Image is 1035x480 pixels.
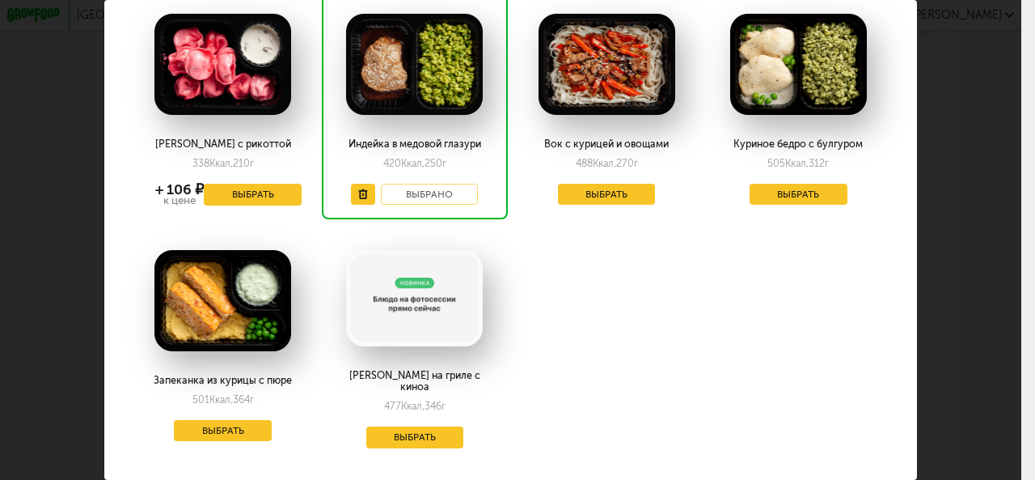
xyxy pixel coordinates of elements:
button: Выбрать [366,427,464,448]
img: big_tsROXB5P9kwqKV4s.png [154,14,291,114]
div: 488 270 [576,157,638,169]
img: big_BZtb2hnABZbDWl1Q.png [346,14,483,114]
span: г [825,157,829,169]
span: г [250,393,254,406]
div: 505 312 [767,157,829,169]
span: Ккал, [209,393,233,406]
img: big_3p7Sl9ZsbvRH9M43.png [539,14,675,114]
span: г [250,157,254,169]
div: [PERSON_NAME] на гриле с киноа [336,370,493,393]
button: Выбрать [204,184,302,206]
span: Ккал, [593,157,616,169]
img: big_XVkTC3FBYXOheKHU.png [154,250,291,350]
button: Выбрать [558,184,656,206]
img: big_noimage.png [346,250,483,346]
div: + 106 ₽ [155,184,204,195]
span: Ккал, [401,400,425,412]
div: к цене [155,195,204,206]
div: Вок с курицей и овощами [528,138,686,150]
span: г [634,157,638,169]
button: Выбрать [750,184,847,206]
img: big_HiiCm5w86QSjzLpf.png [730,14,867,114]
div: Куриное бедро с булгуром [720,138,877,150]
div: Индейка в медовой глазури [336,138,493,150]
div: [PERSON_NAME] с рикоттой [144,138,302,150]
div: 477 346 [384,400,446,412]
div: 338 210 [192,157,254,169]
div: Запеканка из курицы с пюре [144,375,302,386]
span: Ккал, [785,157,809,169]
button: Выбрать [174,420,272,442]
span: Ккал, [209,157,233,169]
div: 501 364 [192,393,254,406]
div: 420 250 [383,157,446,169]
span: г [442,157,446,169]
span: г [441,400,446,412]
